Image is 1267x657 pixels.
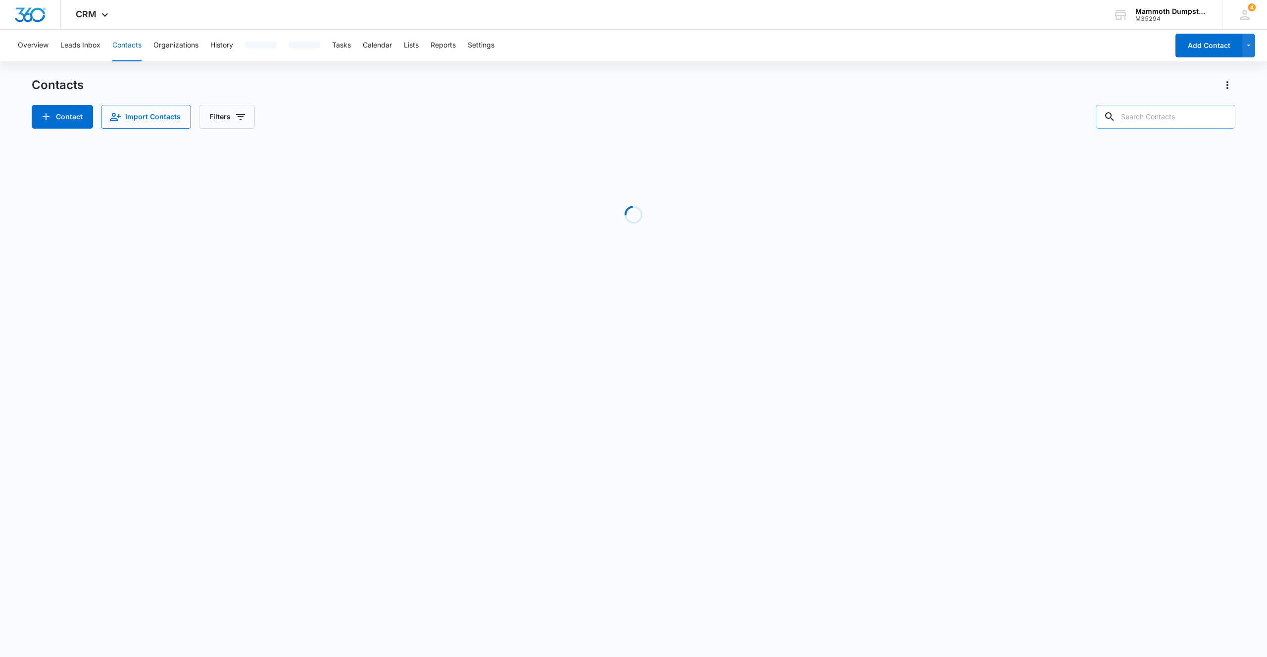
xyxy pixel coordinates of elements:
[76,9,97,19] span: CRM
[101,105,191,129] button: Import Contacts
[431,30,456,61] button: Reports
[199,105,255,129] button: Filters
[1135,15,1208,22] div: account id
[404,30,419,61] button: Lists
[18,30,49,61] button: Overview
[32,78,84,93] h1: Contacts
[1175,34,1242,57] button: Add Contact
[153,30,198,61] button: Organizations
[1248,3,1256,11] span: 4
[468,30,494,61] button: Settings
[60,30,100,61] button: Leads Inbox
[32,105,93,129] button: Add Contact
[332,30,351,61] button: Tasks
[363,30,392,61] button: Calendar
[210,30,233,61] button: History
[1248,3,1256,11] div: notifications count
[112,30,142,61] button: Contacts
[1219,77,1235,93] button: Actions
[1096,105,1235,129] input: Search Contacts
[1135,7,1208,15] div: account name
